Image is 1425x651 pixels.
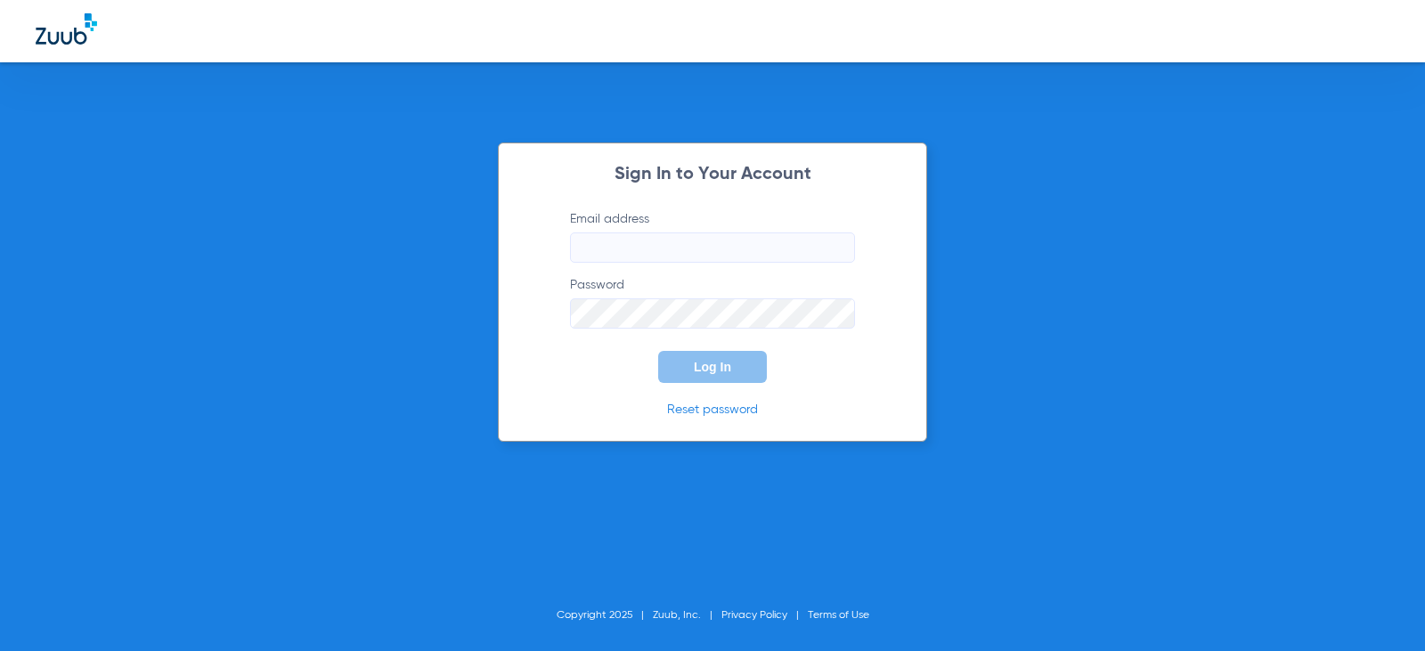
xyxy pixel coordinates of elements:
[557,606,653,624] li: Copyright 2025
[570,210,855,263] label: Email address
[570,232,855,263] input: Email address
[667,403,758,416] a: Reset password
[36,13,97,45] img: Zuub Logo
[570,298,855,329] input: Password
[694,360,731,374] span: Log In
[721,610,787,621] a: Privacy Policy
[808,610,869,621] a: Terms of Use
[570,276,855,329] label: Password
[543,166,882,183] h2: Sign In to Your Account
[653,606,721,624] li: Zuub, Inc.
[658,351,767,383] button: Log In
